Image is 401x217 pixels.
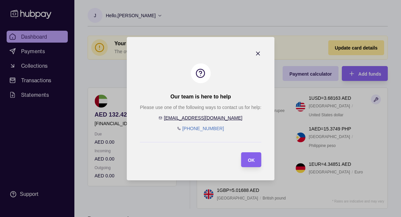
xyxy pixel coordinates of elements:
span: OK [248,157,255,163]
a: [EMAIL_ADDRESS][DOMAIN_NAME] [164,115,242,121]
a: [PHONE_NUMBER] [182,126,224,131]
button: OK [241,152,261,167]
p: Please use one of the following ways to contact us for help: [140,104,261,111]
h2: Our team is here to help [170,93,231,100]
